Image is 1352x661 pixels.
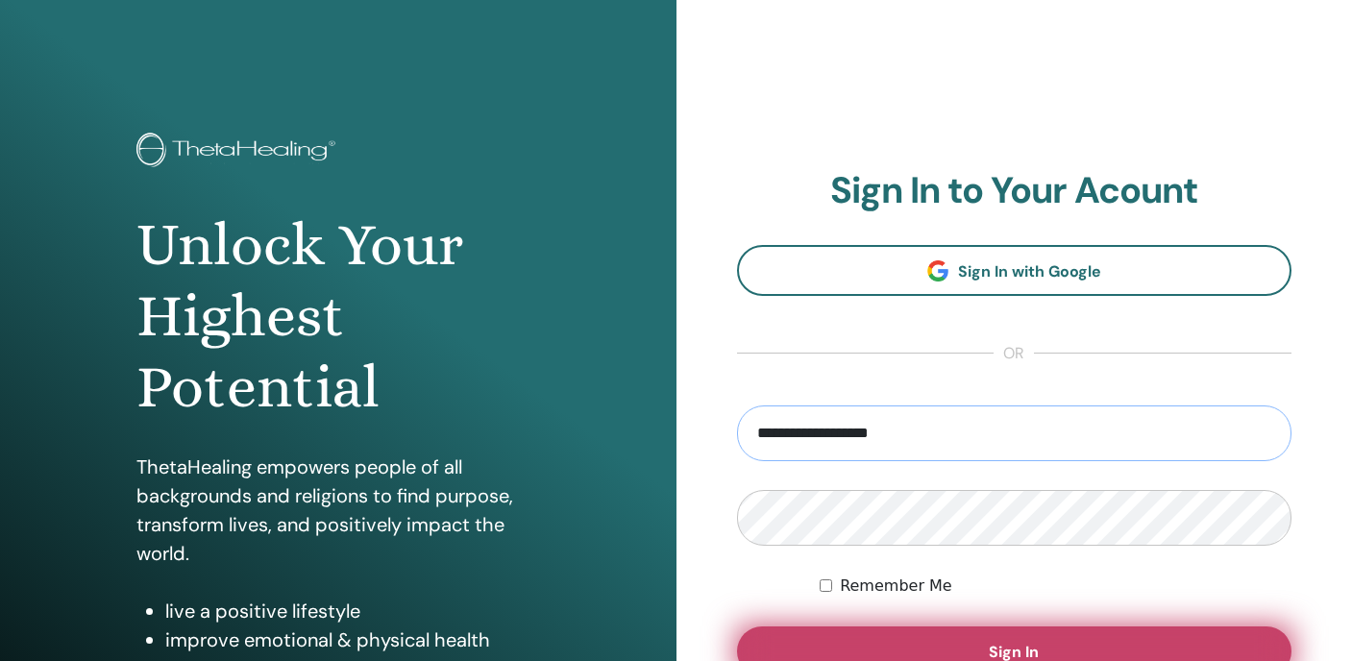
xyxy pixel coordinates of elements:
h1: Unlock Your Highest Potential [136,209,539,424]
li: improve emotional & physical health [165,625,539,654]
span: Sign In with Google [958,261,1101,282]
li: live a positive lifestyle [165,597,539,625]
div: Keep me authenticated indefinitely or until I manually logout [820,575,1291,598]
label: Remember Me [840,575,952,598]
span: or [994,342,1034,365]
h2: Sign In to Your Acount [737,169,1292,213]
a: Sign In with Google [737,245,1292,296]
p: ThetaHealing empowers people of all backgrounds and religions to find purpose, transform lives, a... [136,453,539,568]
